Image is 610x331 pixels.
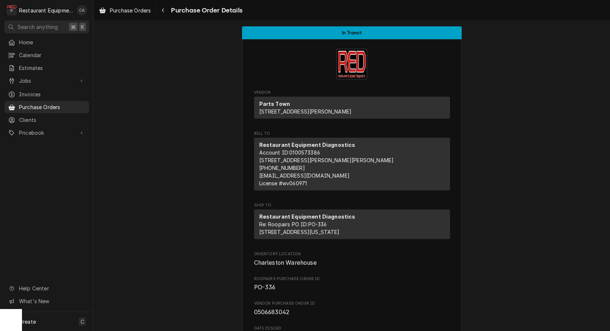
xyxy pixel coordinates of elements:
div: CA [77,5,87,15]
span: Purchase Orders [110,7,151,14]
a: Estimates [4,62,89,74]
span: Roopairs Purchase Order ID [254,283,450,292]
span: Home [19,38,85,46]
div: Vendor [254,97,450,122]
a: Go to Help Center [4,282,89,294]
div: Purchase Order Vendor [254,90,450,122]
strong: Parts Town [259,101,290,107]
div: Purchase Order Bill To [254,131,450,194]
span: [STREET_ADDRESS][US_STATE] [259,229,340,235]
strong: Restaurant Equipment Diagnostics [259,142,356,148]
img: Logo [336,49,367,79]
span: Estimates [19,64,85,72]
span: Ship To [254,202,450,208]
span: Inventory Location [254,251,450,257]
div: R [7,5,17,15]
div: Purchase Order Ship To [254,202,450,242]
button: Search anything⌘K [4,21,89,33]
a: Go to Jobs [4,75,89,87]
span: Vendor Purchase Order ID [254,301,450,306]
a: Purchase Orders [96,4,154,16]
span: Roopairs Purchase Order ID [254,276,450,282]
span: Vendor [254,90,450,96]
a: Home [4,36,89,48]
span: Vendor Purchase Order ID [254,308,450,317]
span: License # wv060971 [259,180,307,186]
span: Jobs [19,77,74,85]
strong: Restaurant Equipment Diagnostics [259,213,356,220]
div: Status [242,26,462,39]
span: 0506683042 [254,309,290,316]
a: [EMAIL_ADDRESS][DOMAIN_NAME] [259,172,350,179]
span: Bill To [254,131,450,137]
span: ⌘ [71,23,76,31]
div: Restaurant Equipment Diagnostics [19,7,73,14]
div: Bill To [254,138,450,190]
div: Vendor [254,97,450,119]
span: Account ID: 0100573386 [259,149,320,156]
span: [STREET_ADDRESS][PERSON_NAME][PERSON_NAME] [259,157,394,163]
span: Invoices [19,90,85,98]
span: K [81,23,84,31]
span: C [81,318,84,326]
button: Navigate back [157,4,169,16]
span: Search anything [18,23,58,31]
span: In Transit [342,30,362,35]
a: Purchase Orders [4,101,89,113]
span: PO-336 [254,284,276,291]
a: Clients [4,114,89,126]
span: Help Center [19,284,85,292]
div: Roopairs Purchase Order ID [254,276,450,292]
span: Create [19,319,36,325]
span: Purchase Orders [19,103,85,111]
span: Charleston Warehouse [254,259,317,266]
div: Bill To [254,138,450,193]
a: Go to What's New [4,295,89,307]
div: Restaurant Equipment Diagnostics's Avatar [7,5,17,15]
a: Go to Pricebook [4,127,89,139]
div: Vendor Purchase Order ID [254,301,450,316]
span: Purchase Order Details [169,5,242,15]
span: Calendar [19,51,85,59]
span: Pricebook [19,129,74,137]
a: Invoices [4,88,89,100]
div: Chrissy Adams's Avatar [77,5,87,15]
span: Inventory Location [254,259,450,267]
div: Ship To [254,209,450,242]
a: Calendar [4,49,89,61]
span: What's New [19,297,85,305]
span: Clients [19,116,85,124]
div: Ship To [254,209,450,239]
div: Inventory Location [254,251,450,267]
a: [PHONE_NUMBER] [259,165,305,171]
span: [STREET_ADDRESS][PERSON_NAME] [259,108,352,115]
span: Re: Roopairs PO ID: PO-336 [259,221,327,227]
